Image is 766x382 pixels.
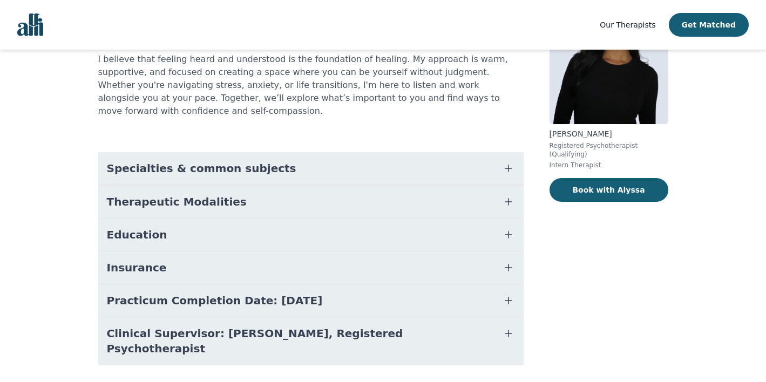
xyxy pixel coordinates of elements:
button: Practicum Completion Date: [DATE] [98,284,524,317]
a: Our Therapists [600,18,655,31]
button: Get Matched [669,13,749,37]
p: Registered Psychotherapist (Qualifying) [550,141,668,159]
span: Our Therapists [600,21,655,29]
p: I believe that feeling heard and understood is the foundation of healing. My approach is warm, su... [98,53,524,118]
img: alli logo [17,13,43,36]
p: [PERSON_NAME] [550,128,668,139]
span: Practicum Completion Date: [DATE] [107,293,323,308]
button: Education [98,219,524,251]
button: Book with Alyssa [550,178,668,202]
span: Therapeutic Modalities [107,194,247,209]
span: Insurance [107,260,167,275]
p: Intern Therapist [550,161,668,169]
button: Insurance [98,251,524,284]
span: Clinical Supervisor: [PERSON_NAME], Registered Psychotherapist [107,326,489,356]
button: Therapeutic Modalities [98,186,524,218]
span: Education [107,227,167,242]
button: Specialties & common subjects [98,152,524,185]
span: Specialties & common subjects [107,161,296,176]
button: Clinical Supervisor: [PERSON_NAME], Registered Psychotherapist [98,317,524,365]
